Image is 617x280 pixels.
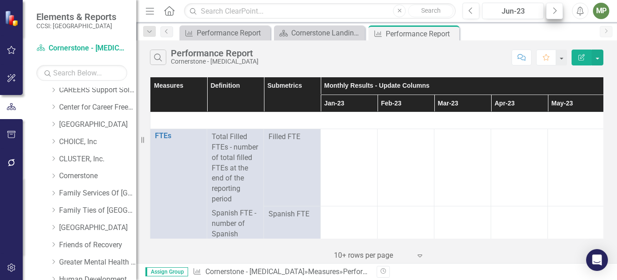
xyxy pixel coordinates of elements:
[212,132,259,206] p: Total Filled FTEs - number of total filled FTEs at the end of the reporting period
[4,10,20,26] img: ClearPoint Strategy
[291,27,363,39] div: Cornerstone Landing Page
[59,205,136,216] a: Family Ties of [GEOGRAPHIC_DATA], Inc.
[593,3,609,19] button: MP
[491,129,548,206] td: Double-Click to Edit
[59,120,136,130] a: [GEOGRAPHIC_DATA]
[378,129,434,206] td: Double-Click to Edit
[321,129,378,206] td: Double-Click to Edit
[586,249,608,271] div: Open Intercom Messenger
[421,7,441,14] span: Search
[264,129,321,206] td: Double-Click to Edit
[548,129,605,206] td: Double-Click to Edit
[59,223,136,233] a: [GEOGRAPHIC_DATA]
[59,240,136,250] a: Friends of Recovery
[36,43,127,54] a: Cornerstone - [MEDICAL_DATA]
[182,27,268,39] a: Performance Report
[408,5,453,17] button: Search
[59,171,136,181] a: Cornerstone
[386,28,457,40] div: Performance Report
[269,209,316,220] span: Spanish FTE
[36,11,116,22] span: Elements & Reports
[59,154,136,165] a: CLUSTER, Inc.
[59,257,136,268] a: Greater Mental Health of [GEOGRAPHIC_DATA]
[184,3,456,19] input: Search ClearPoint...
[434,129,491,206] td: Double-Click to Edit
[36,22,116,30] small: CCSI: [GEOGRAPHIC_DATA]
[343,267,407,276] div: Performance Report
[59,137,136,147] a: CHOICE, Inc
[171,48,259,58] div: Performance Report
[276,27,363,39] a: Cornerstone Landing Page
[197,27,268,39] div: Performance Report
[308,267,339,276] a: Measures
[205,267,304,276] a: Cornerstone - [MEDICAL_DATA]
[59,102,136,113] a: Center for Career Freedom
[193,267,370,277] div: » »
[269,132,316,142] span: Filled FTE
[155,132,202,140] a: FTEs
[171,58,259,65] div: Cornerstone - [MEDICAL_DATA]
[59,85,136,95] a: CAREERS Support Solutions
[145,267,188,276] span: Assign Group
[482,3,544,19] button: Jun-23
[36,65,127,81] input: Search Below...
[485,6,541,17] div: Jun-23
[59,188,136,199] a: Family Services Of [GEOGRAPHIC_DATA], Inc.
